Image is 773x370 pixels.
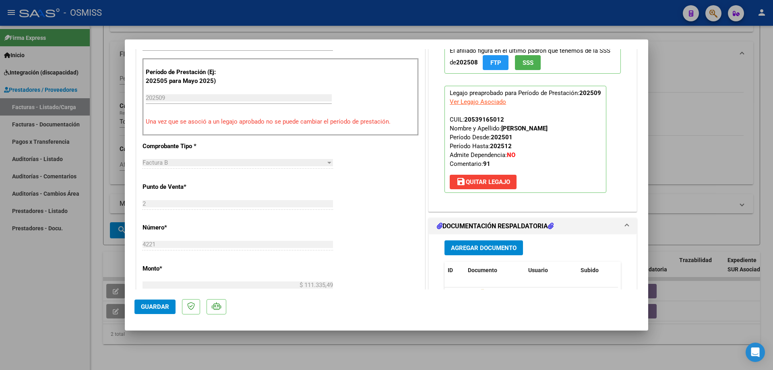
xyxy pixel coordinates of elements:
[143,159,168,166] span: Factura B
[618,262,658,279] datatable-header-cell: Acción
[141,303,169,310] span: Guardar
[437,221,554,231] h1: DOCUMENTACIÓN RESPALDATORIA
[501,125,548,132] strong: [PERSON_NAME]
[483,160,490,167] strong: 91
[143,142,225,151] p: Comprobante Tipo *
[577,262,618,279] datatable-header-cell: Subido
[444,262,465,279] datatable-header-cell: ID
[464,115,504,124] div: 20539165012
[450,160,490,167] span: Comentario:
[134,300,176,314] button: Guardar
[579,89,601,97] strong: 202509
[468,267,497,273] span: Documento
[448,267,453,273] span: ID
[515,55,541,70] button: SSS
[146,117,415,126] p: Una vez que se asoció a un legajo aprobado no se puede cambiar el período de prestación.
[444,240,523,255] button: Agregar Documento
[450,116,548,167] span: CUIL: Nombre y Apellido: Período Desde: Período Hasta: Admite Dependencia:
[525,262,577,279] datatable-header-cell: Usuario
[507,151,515,159] strong: NO
[450,97,506,106] div: Ver Legajo Asociado
[490,59,501,66] span: FTP
[444,86,606,193] p: Legajo preaprobado para Período de Prestación:
[465,262,525,279] datatable-header-cell: Documento
[451,244,517,252] span: Agregar Documento
[143,223,225,232] p: Número
[456,178,510,186] span: Quitar Legajo
[523,59,533,66] span: SSS
[456,177,466,186] mat-icon: save
[429,218,637,234] mat-expansion-panel-header: DOCUMENTACIÓN RESPALDATORIA
[450,175,517,189] button: Quitar Legajo
[444,43,621,74] p: El afiliado figura en el ultimo padrón que tenemos de la SSS de
[491,134,513,141] strong: 202501
[429,31,637,211] div: PREAPROBACIÓN PARA INTEGRACION
[456,59,478,66] strong: 202508
[746,343,765,362] div: Open Intercom Messenger
[483,55,508,70] button: FTP
[146,68,227,86] p: Período de Prestación (Ej: 202505 para Mayo 2025)
[143,264,225,273] p: Monto
[143,182,225,192] p: Punto de Venta
[490,143,512,150] strong: 202512
[581,267,599,273] span: Subido
[528,267,548,273] span: Usuario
